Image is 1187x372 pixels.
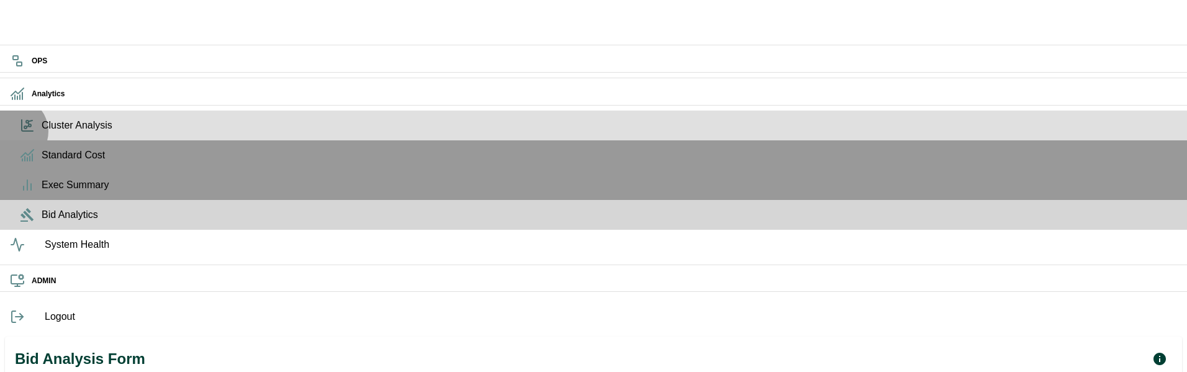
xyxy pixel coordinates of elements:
span: Bid Analytics [42,207,1177,222]
h1: Bid Analysis Form [15,349,145,369]
span: Exec Summary [42,178,1177,193]
span: System Health [45,237,1177,252]
h6: Analytics [32,88,1177,100]
h6: OPS [32,55,1177,67]
span: Logout [45,309,1177,324]
button: Open Progress Monitor [1147,347,1172,371]
h6: ADMIN [32,275,1177,287]
span: Standard Cost [42,148,1177,163]
span: Cluster Analysis [42,118,1177,133]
